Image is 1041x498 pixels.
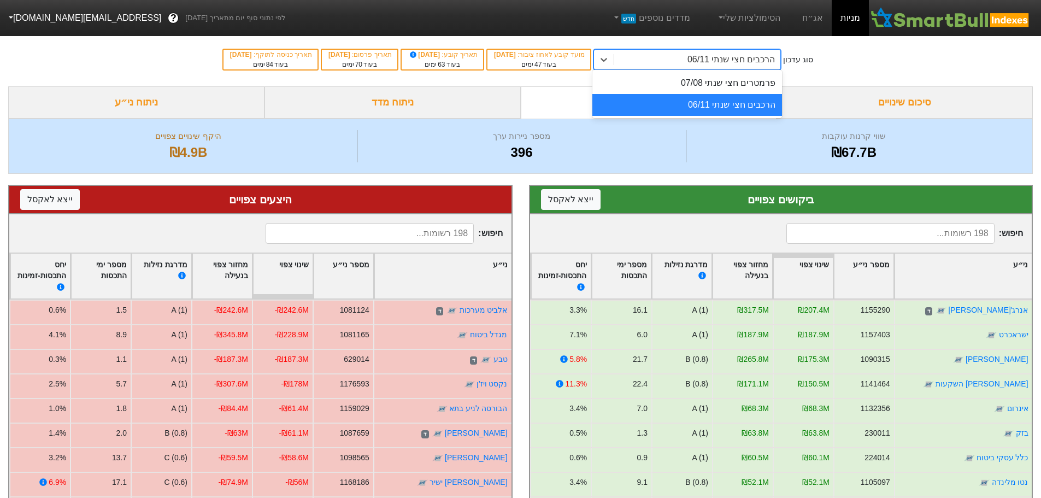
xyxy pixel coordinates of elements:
div: היקף שינויים צפויים [22,130,354,143]
div: סיכום שינויים [777,86,1033,119]
div: B (0.8) [164,427,187,439]
div: בעוד ימים [493,60,585,69]
a: נקסט ויז'ן [477,379,508,388]
a: נטו מלינדה [991,478,1028,487]
div: 230011 [864,427,890,439]
div: 2.5% [49,378,66,390]
span: 84 [266,61,273,68]
div: ₪4.9B [22,143,354,162]
div: 1.8 [116,403,127,414]
div: Toggle SortBy [10,254,70,299]
div: הרכבים חצי שנתי 06/11 [687,53,775,66]
div: ₪60.1M [802,452,830,464]
div: A (1) [172,354,187,365]
div: Toggle SortBy [652,254,711,299]
div: יחס התכסות-זמינות [535,259,587,294]
a: כלל עסקי ביטוח [976,453,1028,462]
img: tase link [464,379,475,390]
div: 0.9 [637,452,647,464]
div: Toggle SortBy [713,254,772,299]
div: ₪187.9M [737,329,768,341]
span: [DATE] [230,51,254,58]
span: חדש [621,14,636,24]
div: מועד קובע לאחוז ציבור : [493,50,585,60]
div: 1.5 [116,304,127,316]
div: 5.7 [116,378,127,390]
div: ₪317.5M [737,304,768,316]
div: C (0.6) [164,477,187,488]
div: 3.3% [569,304,587,316]
div: 16.1 [632,304,647,316]
div: ₪60.5M [742,452,769,464]
div: -₪242.6M [275,304,309,316]
div: A (1) [172,403,187,414]
div: -₪345.8M [214,329,248,341]
img: SmartBull [869,7,1032,29]
div: ביקושים צפויים [541,191,1021,208]
div: -₪187.3M [214,354,248,365]
div: A (1) [692,329,708,341]
a: [PERSON_NAME] [445,429,507,437]
div: 11.3% [565,378,586,390]
div: שווי קרנות עוקבות [689,130,1019,143]
img: tase link [952,355,963,366]
div: -₪228.9M [275,329,309,341]
img: tase link [417,478,428,489]
div: Toggle SortBy [314,254,373,299]
div: A (1) [692,304,708,316]
div: 0.6% [49,304,66,316]
div: מדרגת נזילות [656,259,708,294]
div: ₪171.1M [737,378,768,390]
div: -₪58.6M [279,452,309,464]
div: 0.6% [569,452,587,464]
img: tase link [480,355,491,366]
span: [DATE] [328,51,352,58]
div: -₪74.9M [219,477,248,488]
div: Toggle SortBy [253,254,313,299]
div: ניתוח מדד [264,86,521,119]
div: פרמטרים חצי שנתי 07/08 [592,72,782,94]
div: ₪52.1M [802,477,830,488]
a: מגדל ביטוח [470,330,508,339]
div: 22.4 [632,378,647,390]
span: 63 [438,61,445,68]
span: ד [436,307,443,316]
input: 198 רשומות... [786,223,995,244]
div: 6.9% [49,477,66,488]
div: -₪63M [225,427,248,439]
img: tase link [923,379,934,390]
span: ד [925,307,932,316]
div: תאריך קובע : [407,50,478,60]
div: היצעים צפויים [20,191,501,208]
span: חיפוש : [266,223,502,244]
div: Toggle SortBy [773,254,833,299]
div: 1087659 [340,427,369,439]
div: -₪56M [285,477,309,488]
div: בעוד ימים [407,60,478,69]
div: -₪187.3M [275,354,309,365]
div: ניתוח ני״ע [8,86,264,119]
div: 1.0% [49,403,66,414]
div: Toggle SortBy [132,254,191,299]
div: -₪242.6M [214,304,248,316]
div: 2.0 [116,427,127,439]
div: ₪150.5M [798,378,829,390]
a: אינרום [1007,404,1028,413]
div: 1098565 [340,452,369,464]
div: -₪61.4M [279,403,309,414]
div: 7.0 [637,403,647,414]
div: 396 [360,143,683,162]
div: ₪67.7B [689,143,1019,162]
div: 629014 [344,354,369,365]
span: ד [421,430,428,439]
div: Toggle SortBy [592,254,651,299]
div: 1141464 [860,378,890,390]
div: 3.4% [569,477,587,488]
div: 1159029 [340,403,369,414]
div: 13.7 [112,452,127,464]
div: Toggle SortBy [192,254,252,299]
div: בעוד ימים [327,60,392,69]
span: [DATE] [408,51,442,58]
div: ₪175.3M [798,354,829,365]
div: 9.1 [637,477,647,488]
